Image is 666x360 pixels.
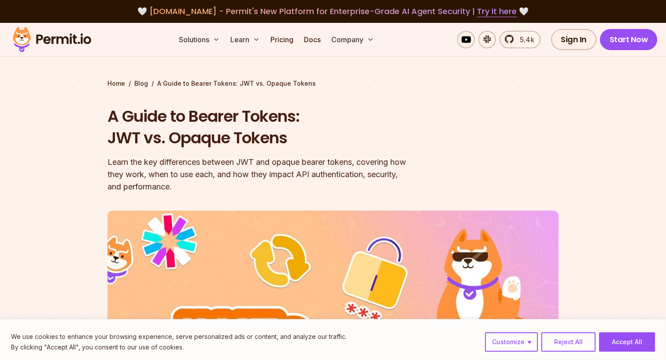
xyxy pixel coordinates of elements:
[175,31,223,48] button: Solutions
[11,342,347,353] p: By clicking "Accept All", you consent to our use of cookies.
[600,29,658,50] a: Start Now
[551,29,596,50] a: Sign In
[267,31,297,48] a: Pricing
[514,34,534,45] span: 5.4k
[485,332,538,352] button: Customize
[107,79,559,88] div: / /
[227,31,263,48] button: Learn
[599,332,655,352] button: Accept All
[541,332,596,352] button: Reject All
[11,331,347,342] p: We use cookies to enhance your browsing experience, serve personalized ads or content, and analyz...
[149,6,517,17] span: [DOMAIN_NAME] - Permit's New Platform for Enterprise-Grade AI Agent Security |
[107,79,125,88] a: Home
[107,105,446,149] h1: A Guide to Bearer Tokens: JWT vs. Opaque Tokens
[499,31,540,48] a: 5.4k
[107,156,446,193] div: Learn the key differences between JWT and opaque bearer tokens, covering how they work, when to u...
[9,25,95,55] img: Permit logo
[477,6,517,17] a: Try it here
[134,79,148,88] a: Blog
[300,31,324,48] a: Docs
[21,5,645,18] div: 🤍 🤍
[328,31,377,48] button: Company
